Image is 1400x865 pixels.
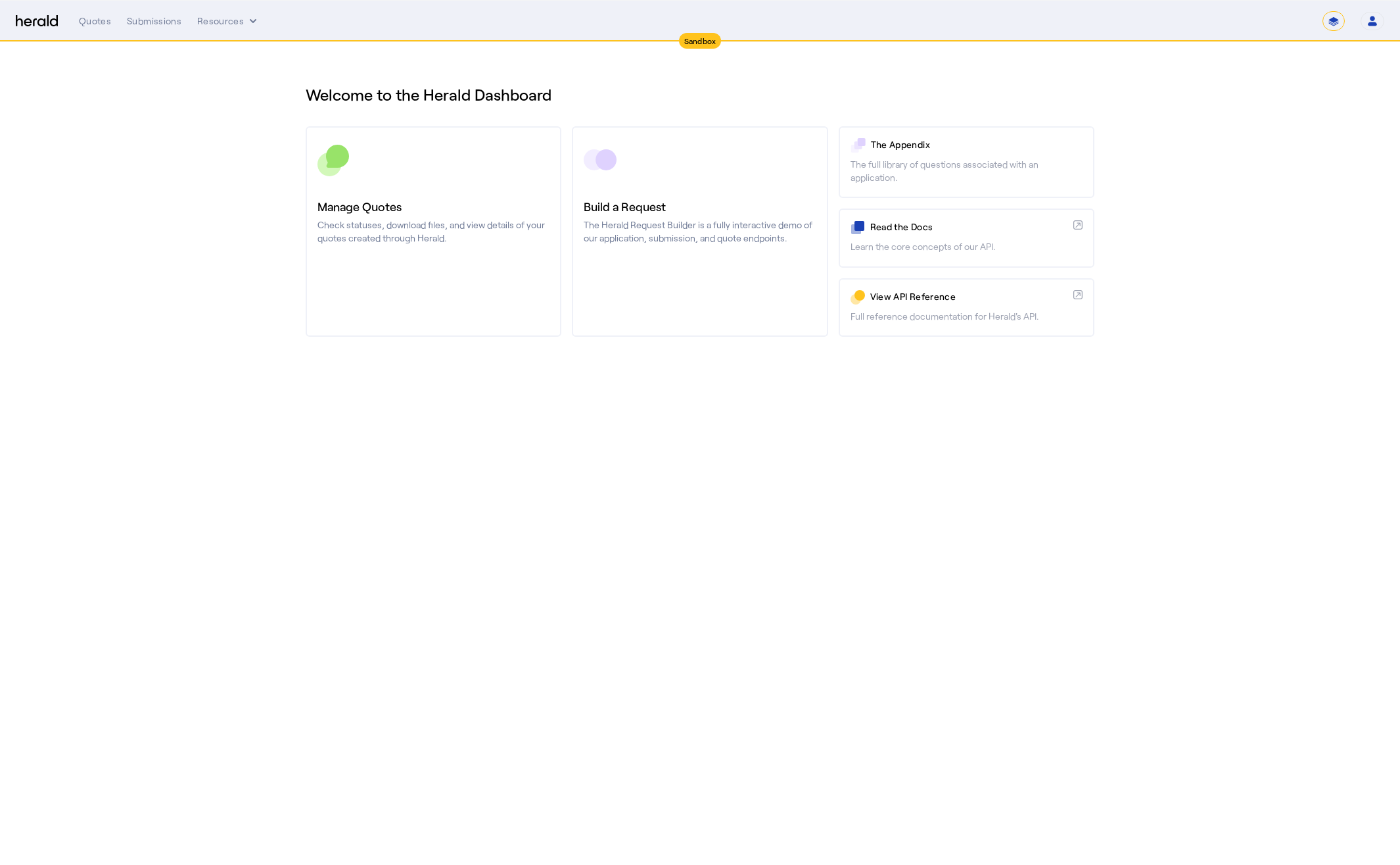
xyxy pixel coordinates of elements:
[839,126,1094,198] a: The AppendixThe full library of questions associated with an application.
[870,220,1068,234] p: Read the Docs
[851,310,1083,323] p: Full reference documentation for Herald's API.
[679,33,722,49] div: Sandbox
[870,290,1068,303] p: View API Reference
[197,14,260,28] button: Resources dropdown menu
[127,14,181,28] div: Submissions
[871,138,1083,151] p: The Appendix
[306,84,1094,105] h1: Welcome to the Herald Dashboard
[839,209,1094,267] a: Read the DocsLearn the core concepts of our API.
[16,15,58,28] img: Herald Logo
[584,197,816,216] h3: Build a Request
[317,218,549,245] p: Check statuses, download files, and view details of your quotes created through Herald.
[79,14,111,28] div: Quotes
[572,126,828,337] a: Build a RequestThe Herald Request Builder is a fully interactive demo of our application, submiss...
[306,126,561,337] a: Manage QuotesCheck statuses, download files, and view details of your quotes created through Herald.
[839,278,1094,337] a: View API ReferenceFull reference documentation for Herald's API.
[851,240,1083,253] p: Learn the core concepts of our API.
[851,158,1083,184] p: The full library of questions associated with an application.
[317,197,549,216] h3: Manage Quotes
[584,218,816,245] p: The Herald Request Builder is a fully interactive demo of our application, submission, and quote ...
